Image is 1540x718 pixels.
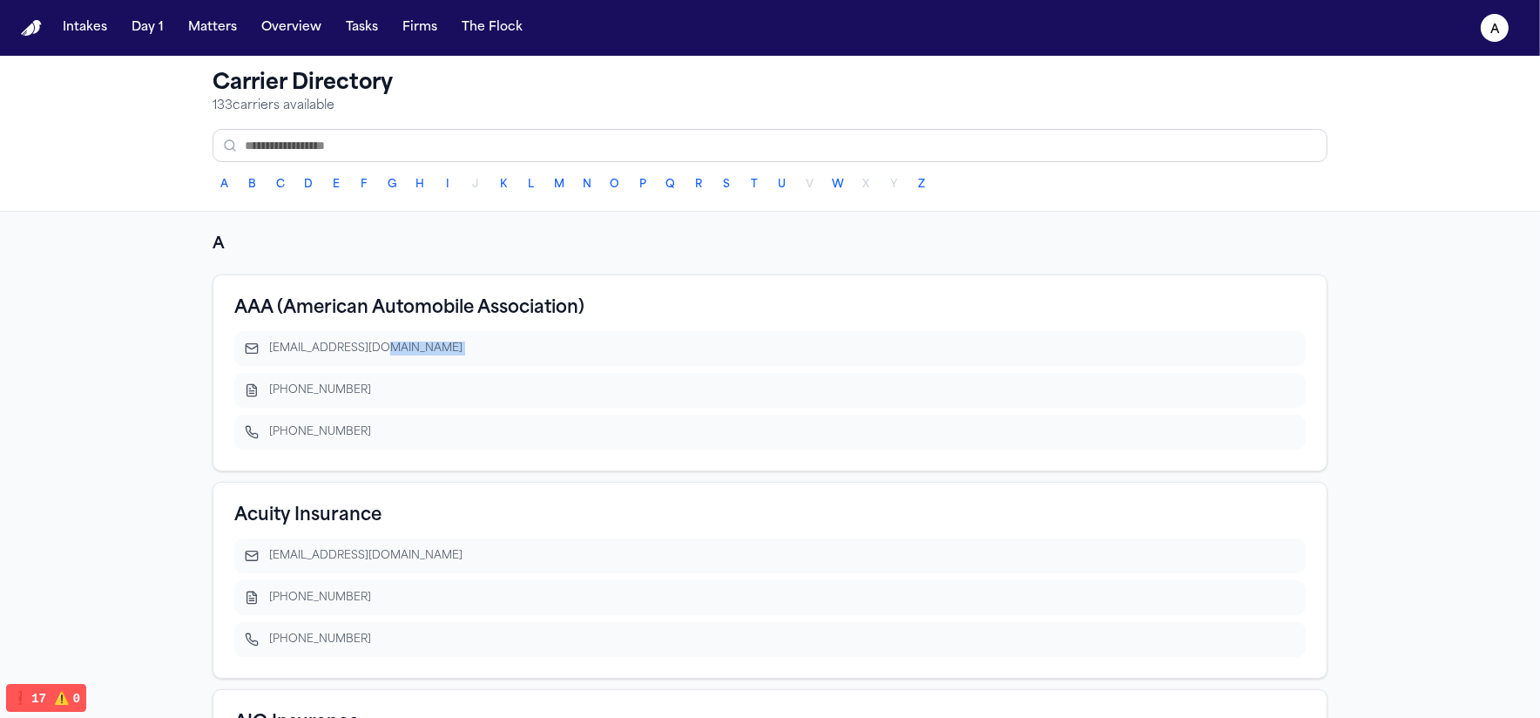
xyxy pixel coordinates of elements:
button: H [408,173,432,197]
a: Home [21,20,42,37]
button: R [686,173,711,197]
div: [PHONE_NUMBER] [269,383,1295,397]
button: V [798,173,822,197]
button: The Flock [455,12,530,44]
button: G [380,173,404,197]
div: [PHONE_NUMBER] [269,591,1295,605]
button: Matters [181,12,244,44]
button: O [603,173,627,197]
button: X [854,173,878,197]
button: P [631,173,655,197]
div: [EMAIL_ADDRESS][DOMAIN_NAME] [269,549,1295,563]
button: Z [909,173,934,197]
button: C [268,173,293,197]
button: A [213,173,237,197]
button: Intakes [56,12,114,44]
h3: Acuity Insurance [234,504,382,528]
button: N [575,173,599,197]
h2: A [213,226,1327,264]
button: W [826,173,850,197]
div: [EMAIL_ADDRESS][DOMAIN_NAME] [269,342,1295,356]
button: Q [659,173,683,197]
button: D [296,173,321,197]
button: E [324,173,348,197]
button: I [436,173,460,197]
button: B [240,173,265,197]
button: Day 1 [125,12,171,44]
div: [PHONE_NUMBER] [269,425,1295,439]
button: Tasks [339,12,385,44]
button: J [463,173,488,197]
button: Overview [254,12,328,44]
button: Y [881,173,906,197]
button: S [714,173,739,197]
button: L [519,173,544,197]
h3: AAA (American Automobile Association) [234,296,584,321]
button: U [770,173,794,197]
div: [PHONE_NUMBER] [269,633,1295,647]
h1: Carrier Directory [213,70,1327,98]
button: M [547,173,571,197]
button: Firms [395,12,444,44]
button: T [742,173,767,197]
img: Finch Logo [21,20,42,37]
button: K [491,173,516,197]
button: F [352,173,376,197]
p: 133 carriers available [213,98,1327,115]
